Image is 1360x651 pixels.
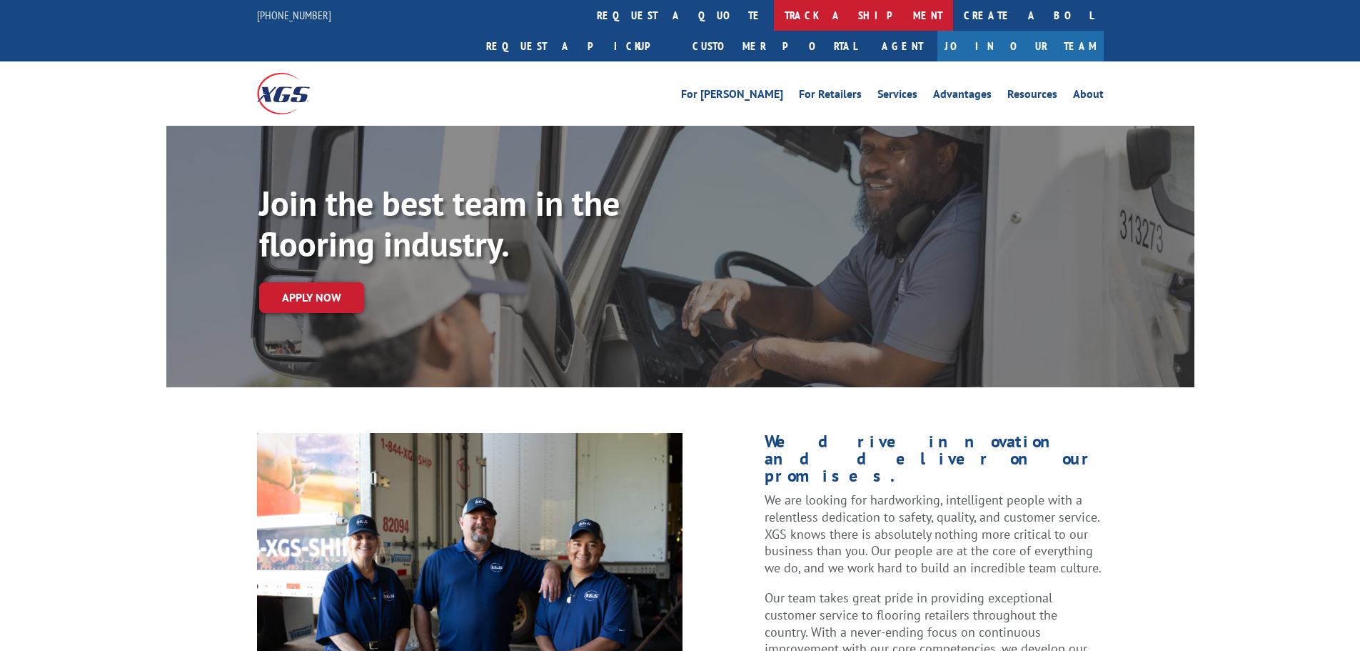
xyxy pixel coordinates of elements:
a: About [1073,89,1104,104]
a: Join Our Team [937,31,1104,61]
a: Apply now [259,282,364,313]
h1: We drive innovation and deliver on our promises. [765,433,1103,492]
a: Services [877,89,917,104]
a: Request a pickup [475,31,682,61]
a: For Retailers [799,89,862,104]
a: [PHONE_NUMBER] [257,8,331,22]
a: Resources [1007,89,1057,104]
p: We are looking for hardworking, intelligent people with a relentless dedication to safety, qualit... [765,492,1103,590]
a: For [PERSON_NAME] [681,89,783,104]
a: Agent [867,31,937,61]
a: Advantages [933,89,992,104]
a: Customer Portal [682,31,867,61]
strong: Join the best team in the flooring industry. [259,181,620,267]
